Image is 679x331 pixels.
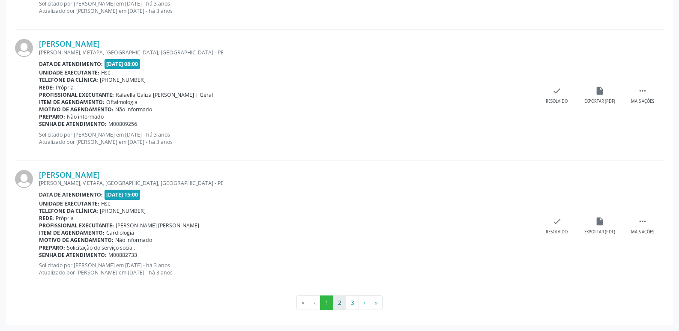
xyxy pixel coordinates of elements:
span: Não informado [115,106,152,113]
button: Go to page 2 [333,295,346,310]
span: [DATE] 15:00 [105,190,141,200]
p: Solicitado por [PERSON_NAME] em [DATE] - há 3 anos Atualizado por [PERSON_NAME] em [DATE] - há 3 ... [39,131,535,146]
p: Solicitado por [PERSON_NAME] em [DATE] - há 3 anos Atualizado por [PERSON_NAME] em [DATE] - há 3 ... [39,262,535,276]
span: M00809256 [108,120,137,128]
b: Telefone da clínica: [39,207,98,215]
a: [PERSON_NAME] [39,170,100,179]
span: Cardiologia [106,229,134,236]
b: Preparo: [39,113,65,120]
span: [DATE] 08:00 [105,59,141,69]
i:  [638,217,647,226]
span: Hse [101,69,111,76]
b: Rede: [39,215,54,222]
a: [PERSON_NAME] [39,39,100,48]
button: Go to last page [370,295,383,310]
span: Própria [56,215,74,222]
div: Resolvido [546,98,568,104]
span: Solicitação do serviço social. [67,244,135,251]
b: Unidade executante: [39,200,99,207]
span: [PHONE_NUMBER] [100,207,146,215]
b: Motivo de agendamento: [39,106,114,113]
b: Data de atendimento: [39,60,103,68]
img: img [15,170,33,188]
b: Item de agendamento: [39,98,105,106]
span: Não informado [115,236,152,244]
span: [PERSON_NAME] [PERSON_NAME] [116,222,199,229]
div: Exportar (PDF) [584,98,615,104]
div: Mais ações [631,98,654,104]
b: Unidade executante: [39,69,99,76]
b: Profissional executante: [39,91,114,98]
div: Resolvido [546,229,568,235]
div: [PERSON_NAME], V ETAPA, [GEOGRAPHIC_DATA], [GEOGRAPHIC_DATA] - PE [39,49,535,56]
ul: Pagination [15,295,664,310]
i: check [552,217,562,226]
b: Motivo de agendamento: [39,236,114,244]
span: [PHONE_NUMBER] [100,76,146,83]
i: insert_drive_file [595,86,604,95]
b: Rede: [39,84,54,91]
b: Senha de atendimento: [39,251,107,259]
b: Preparo: [39,244,65,251]
span: Própria [56,84,74,91]
b: Item de agendamento: [39,229,105,236]
span: Rafaella Galiza [PERSON_NAME] | Geral [116,91,213,98]
button: Go to next page [359,295,370,310]
div: Exportar (PDF) [584,229,615,235]
span: Não informado [67,113,104,120]
span: M00882733 [108,251,137,259]
b: Telefone da clínica: [39,76,98,83]
span: Oftalmologia [106,98,138,106]
button: Go to page 1 [320,295,333,310]
div: [PERSON_NAME], V ETAPA, [GEOGRAPHIC_DATA], [GEOGRAPHIC_DATA] - PE [39,179,535,187]
i:  [638,86,647,95]
i: check [552,86,562,95]
button: Go to page 3 [346,295,359,310]
b: Senha de atendimento: [39,120,107,128]
b: Data de atendimento: [39,191,103,198]
img: img [15,39,33,57]
div: Mais ações [631,229,654,235]
span: Hse [101,200,111,207]
i: insert_drive_file [595,217,604,226]
b: Profissional executante: [39,222,114,229]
